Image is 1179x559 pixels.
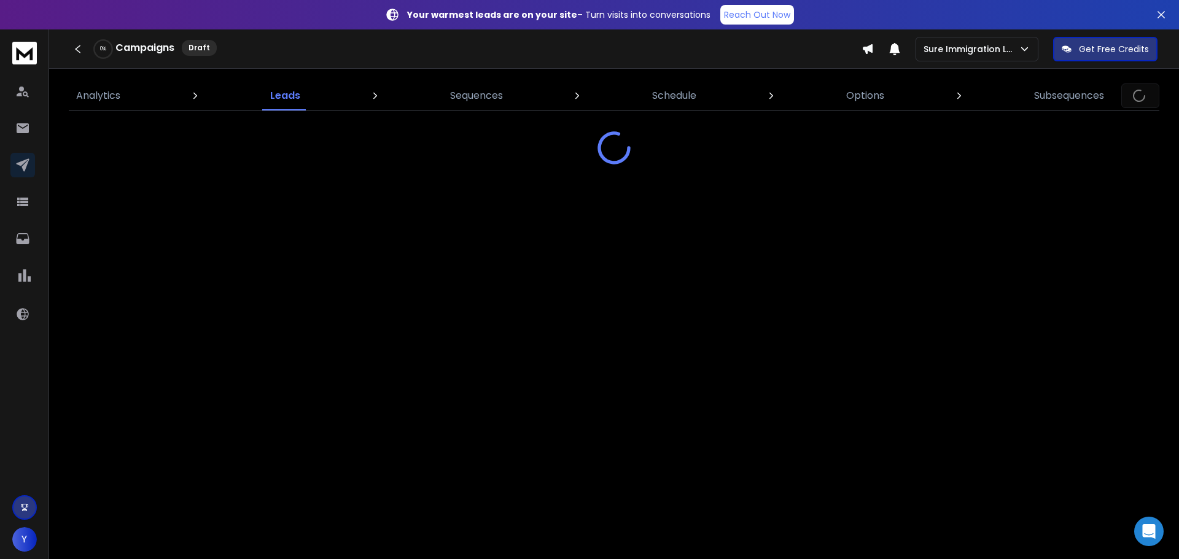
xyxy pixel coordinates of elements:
[724,9,790,21] p: Reach Out Now
[846,88,884,103] p: Options
[182,40,217,56] div: Draft
[407,9,577,21] strong: Your warmest leads are on your site
[1034,88,1104,103] p: Subsequences
[1134,517,1164,546] div: Open Intercom Messenger
[1027,81,1111,110] a: Subsequences
[1079,43,1149,55] p: Get Free Credits
[720,5,794,25] a: Reach Out Now
[12,527,37,552] button: Y
[76,88,120,103] p: Analytics
[263,81,308,110] a: Leads
[652,88,696,103] p: Schedule
[270,88,300,103] p: Leads
[924,43,1019,55] p: Sure Immigration LTD
[12,42,37,64] img: logo
[645,81,704,110] a: Schedule
[115,40,174,55] h1: Campaigns
[443,81,510,110] a: Sequences
[839,81,892,110] a: Options
[1053,37,1158,61] button: Get Free Credits
[100,45,106,53] p: 0 %
[69,81,128,110] a: Analytics
[450,88,503,103] p: Sequences
[407,9,710,21] p: – Turn visits into conversations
